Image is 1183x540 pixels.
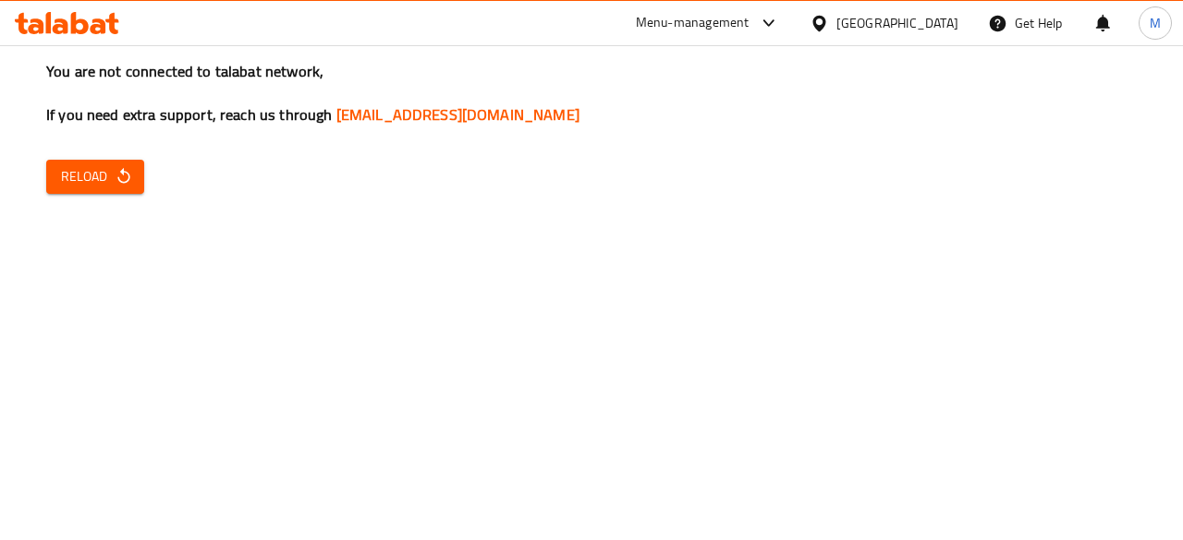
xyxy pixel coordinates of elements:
button: Reload [46,160,144,194]
span: M [1150,13,1161,33]
span: Reload [61,165,129,188]
a: [EMAIL_ADDRESS][DOMAIN_NAME] [336,101,579,128]
div: Menu-management [636,12,750,34]
div: [GEOGRAPHIC_DATA] [836,13,958,33]
h3: You are not connected to talabat network, If you need extra support, reach us through [46,61,1137,126]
